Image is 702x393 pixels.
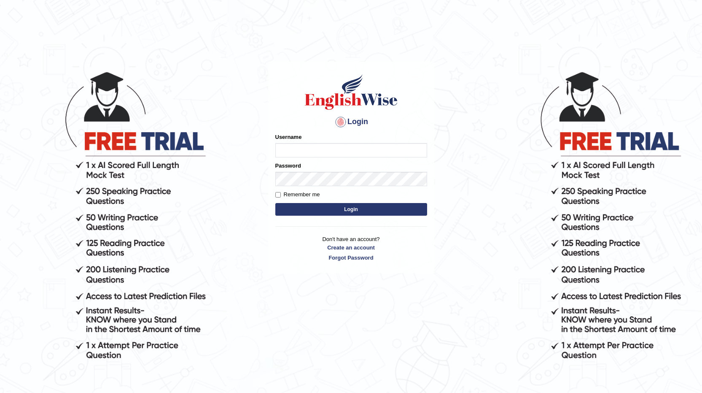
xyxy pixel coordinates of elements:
[275,192,281,198] input: Remember me
[275,203,427,216] button: Login
[275,235,427,261] p: Don't have an account?
[275,244,427,252] a: Create an account
[275,133,302,141] label: Username
[303,73,399,111] img: Logo of English Wise sign in for intelligent practice with AI
[275,254,427,262] a: Forgot Password
[275,190,320,199] label: Remember me
[275,162,301,170] label: Password
[275,115,427,129] h4: Login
